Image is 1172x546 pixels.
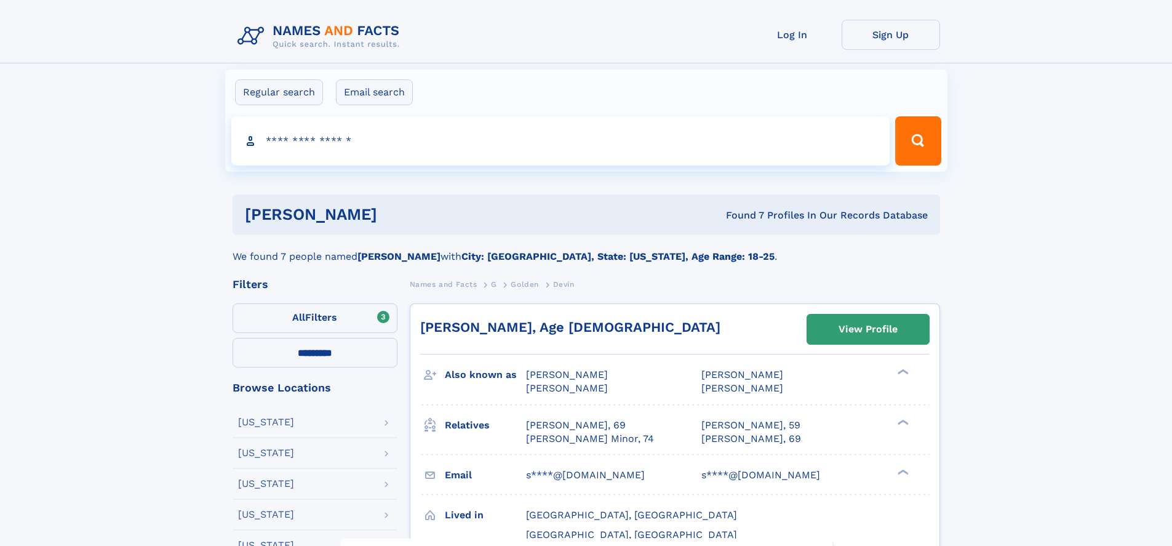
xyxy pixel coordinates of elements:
[233,235,940,264] div: We found 7 people named with .
[895,116,941,166] button: Search Button
[491,280,497,289] span: G
[895,368,909,376] div: ❯
[842,20,940,50] a: Sign Up
[238,417,294,427] div: [US_STATE]
[551,209,928,222] div: Found 7 Profiles In Our Records Database
[701,382,783,394] span: [PERSON_NAME]
[895,418,909,426] div: ❯
[511,276,539,292] a: Golden
[357,251,440,262] b: [PERSON_NAME]
[245,207,552,222] h1: [PERSON_NAME]
[336,79,413,105] label: Email search
[701,419,800,432] a: [PERSON_NAME], 59
[839,315,898,343] div: View Profile
[526,432,654,446] a: [PERSON_NAME] Minor, 74
[233,279,397,290] div: Filters
[526,509,737,521] span: [GEOGRAPHIC_DATA], [GEOGRAPHIC_DATA]
[701,432,801,446] a: [PERSON_NAME], 69
[233,382,397,393] div: Browse Locations
[233,20,410,53] img: Logo Names and Facts
[445,415,526,436] h3: Relatives
[743,20,842,50] a: Log In
[807,315,929,344] a: View Profile
[895,468,909,476] div: ❯
[420,319,720,335] a: [PERSON_NAME], Age [DEMOGRAPHIC_DATA]
[235,79,323,105] label: Regular search
[526,529,737,540] span: [GEOGRAPHIC_DATA], [GEOGRAPHIC_DATA]
[238,448,294,458] div: [US_STATE]
[491,276,497,292] a: G
[445,505,526,526] h3: Lived in
[238,510,294,520] div: [US_STATE]
[526,382,608,394] span: [PERSON_NAME]
[553,280,575,289] span: Devin
[238,479,294,489] div: [US_STATE]
[292,311,305,323] span: All
[526,369,608,380] span: [PERSON_NAME]
[445,465,526,486] h3: Email
[701,369,783,380] span: [PERSON_NAME]
[231,116,890,166] input: search input
[526,419,626,432] a: [PERSON_NAME], 69
[233,303,397,333] label: Filters
[445,364,526,385] h3: Also known as
[461,251,775,262] b: City: [GEOGRAPHIC_DATA], State: [US_STATE], Age Range: 18-25
[511,280,539,289] span: Golden
[410,276,477,292] a: Names and Facts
